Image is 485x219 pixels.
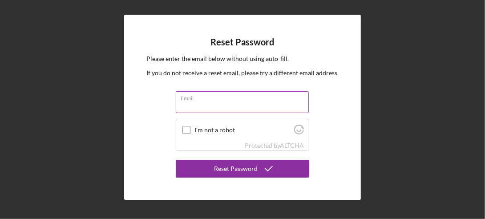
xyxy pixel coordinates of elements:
[214,160,258,178] div: Reset Password
[245,142,304,149] div: Protected by
[294,128,304,136] a: Visit Altcha.org
[146,54,339,64] p: Please enter the email below without using auto-fill.
[211,37,275,47] h4: Reset Password
[280,142,304,149] a: Visit Altcha.org
[181,92,309,101] label: Email
[195,126,291,134] label: I'm not a robot
[146,68,339,78] p: If you do not receive a reset email, please try a different email address.
[176,160,309,178] button: Reset Password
